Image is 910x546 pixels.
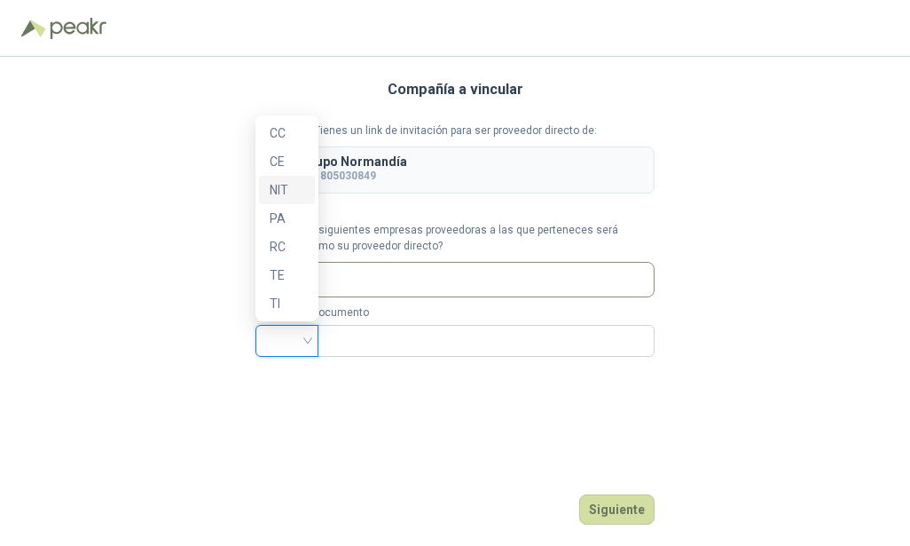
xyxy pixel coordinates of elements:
p: Tienes un link de invitación para ser proveedor directo de: [255,123,655,139]
div: CC [259,119,315,147]
img: Peakr [50,18,106,39]
div: CE [259,147,315,176]
div: PA [259,204,315,233]
div: NIT [259,176,315,204]
div: PA [270,209,304,228]
button: Siguiente [579,495,655,525]
img: Logo [21,20,46,37]
p: Grupo Normandía [302,155,407,168]
p: ¿Cuál de las siguientes empresas proveedoras a las que perteneces será vinculada como su proveedo... [255,222,655,256]
div: CC [270,123,304,143]
div: TI [270,294,304,313]
div: NIT [270,180,304,200]
div: TI [259,289,315,318]
div: TE [270,265,304,285]
div: RC [259,233,315,261]
div: CE [270,152,304,171]
div: RC [270,237,304,257]
p: Número de documento [255,305,655,321]
b: 805030849 [320,170,376,182]
div: TE [259,261,315,289]
p: NIT [302,168,407,185]
h3: Compañía a vincular [388,78,523,101]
